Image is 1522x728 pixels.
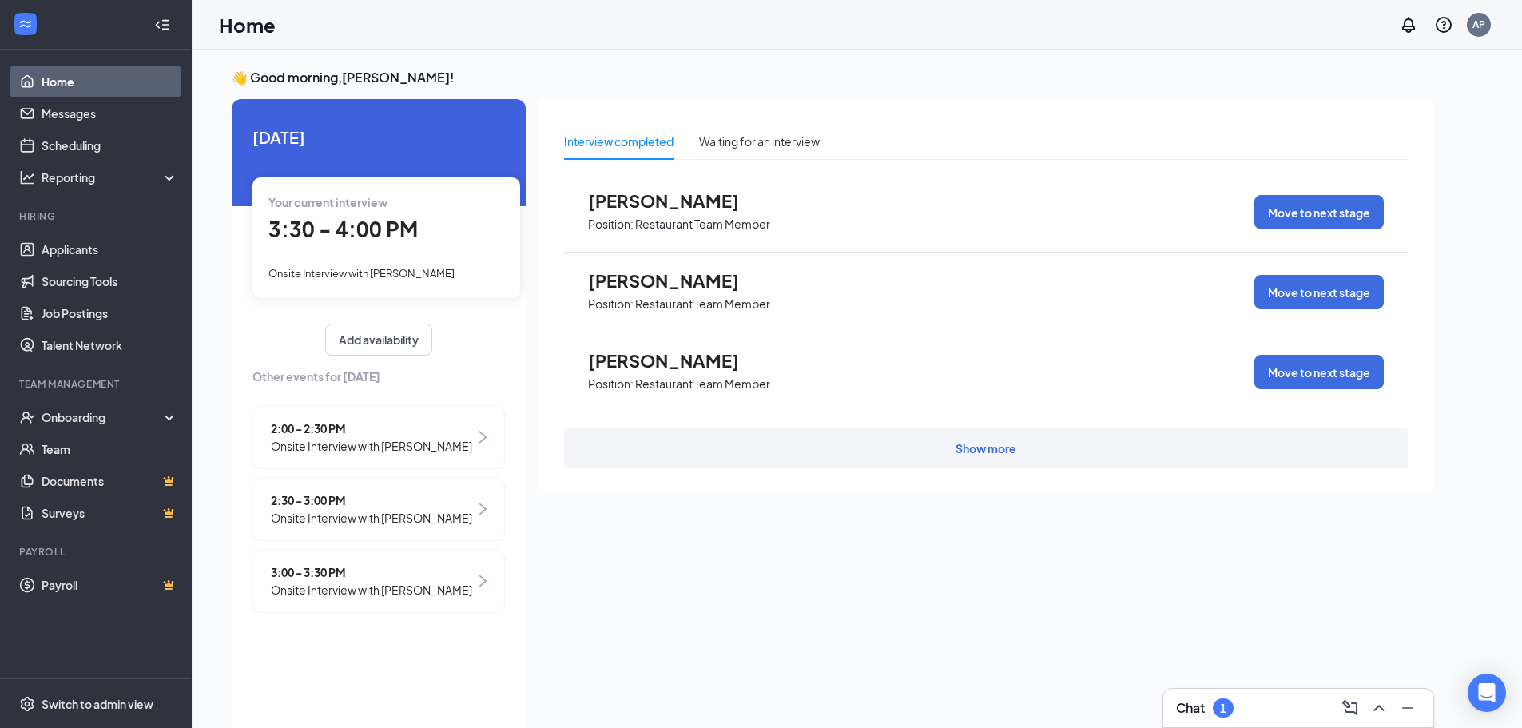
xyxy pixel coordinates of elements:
[19,545,175,559] div: Payroll
[1434,15,1453,34] svg: QuestionInfo
[271,420,472,437] span: 2:00 - 2:30 PM
[19,169,35,185] svg: Analysis
[252,125,505,149] span: [DATE]
[588,376,634,392] p: Position:
[42,233,178,265] a: Applicants
[1254,195,1384,229] button: Move to next stage
[325,324,432,356] button: Add availability
[1341,698,1360,718] svg: ComposeMessage
[268,216,418,242] span: 3:30 - 4:00 PM
[42,66,178,97] a: Home
[1399,15,1418,34] svg: Notifications
[588,217,634,232] p: Position:
[42,409,165,425] div: Onboarding
[588,190,764,211] span: [PERSON_NAME]
[42,129,178,161] a: Scheduling
[1220,702,1226,715] div: 1
[635,376,770,392] p: Restaurant Team Member
[268,195,387,209] span: Your current interview
[268,267,455,280] span: Onsite Interview with [PERSON_NAME]
[18,16,34,32] svg: WorkstreamLogo
[42,433,178,465] a: Team
[19,409,35,425] svg: UserCheck
[42,265,178,297] a: Sourcing Tools
[42,497,178,529] a: SurveysCrown
[271,581,472,599] span: Onsite Interview with [PERSON_NAME]
[1395,695,1421,721] button: Minimize
[1254,275,1384,309] button: Move to next stage
[1468,674,1506,712] div: Open Intercom Messenger
[19,696,35,712] svg: Settings
[588,350,764,371] span: [PERSON_NAME]
[42,97,178,129] a: Messages
[1254,355,1384,389] button: Move to next stage
[19,209,175,223] div: Hiring
[1369,698,1389,718] svg: ChevronUp
[271,563,472,581] span: 3:00 - 3:30 PM
[271,437,472,455] span: Onsite Interview with [PERSON_NAME]
[699,133,820,150] div: Waiting for an interview
[956,440,1016,456] div: Show more
[588,270,764,291] span: [PERSON_NAME]
[564,133,674,150] div: Interview completed
[154,17,170,33] svg: Collapse
[271,509,472,527] span: Onsite Interview with [PERSON_NAME]
[1337,695,1363,721] button: ComposeMessage
[42,169,179,185] div: Reporting
[42,297,178,329] a: Job Postings
[42,329,178,361] a: Talent Network
[232,69,1433,86] h3: 👋 Good morning, [PERSON_NAME] !
[588,296,634,312] p: Position:
[1366,695,1392,721] button: ChevronUp
[42,569,178,601] a: PayrollCrown
[635,296,770,312] p: Restaurant Team Member
[19,377,175,391] div: Team Management
[42,696,153,712] div: Switch to admin view
[635,217,770,232] p: Restaurant Team Member
[271,491,472,509] span: 2:30 - 3:00 PM
[1472,18,1485,31] div: AP
[42,465,178,497] a: DocumentsCrown
[1398,698,1417,718] svg: Minimize
[1176,699,1205,717] h3: Chat
[219,11,276,38] h1: Home
[252,368,505,385] span: Other events for [DATE]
